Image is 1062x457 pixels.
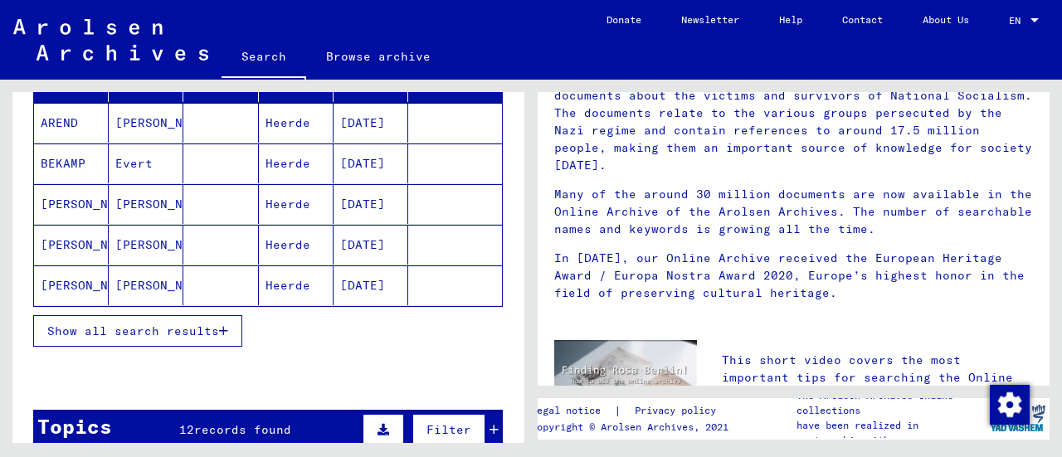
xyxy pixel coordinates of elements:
span: 12 [179,422,194,437]
span: records found [194,422,291,437]
mat-cell: [PERSON_NAME] [34,184,109,224]
mat-cell: [PERSON_NAME] [34,225,109,265]
mat-cell: Heerde [259,265,334,305]
mat-cell: [DATE] [334,143,408,183]
p: have been realized in partnership with [796,418,986,448]
mat-cell: Evert [109,143,183,183]
mat-cell: Heerde [259,184,334,224]
a: Search [222,36,306,80]
mat-cell: Heerde [259,225,334,265]
p: Copyright © Arolsen Archives, 2021 [531,420,736,435]
img: video.jpg [554,340,697,418]
span: Filter [426,422,471,437]
a: Legal notice [531,402,614,420]
mat-cell: [DATE] [334,225,408,265]
mat-cell: Heerde [259,143,334,183]
a: Browse archive [306,36,451,76]
p: In [DATE], our Online Archive received the European Heritage Award / Europa Nostra Award 2020, Eu... [554,250,1033,302]
mat-cell: [PERSON_NAME] [34,265,109,305]
span: EN [1009,15,1027,27]
img: Arolsen_neg.svg [13,19,208,61]
p: Many of the around 30 million documents are now available in the Online Archive of the Arolsen Ar... [554,186,1033,238]
button: Filter [412,414,485,445]
p: The Arolsen Archives online collections [796,388,986,418]
mat-cell: BEKAMP [34,143,109,183]
img: yv_logo.png [986,397,1049,439]
div: | [531,402,736,420]
mat-cell: [DATE] [334,103,408,143]
mat-cell: [PERSON_NAME] [109,265,183,305]
p: This short video covers the most important tips for searching the Online Archive. [722,352,1033,404]
mat-cell: [DATE] [334,265,408,305]
mat-cell: [PERSON_NAME] [109,225,183,265]
mat-cell: [DATE] [334,184,408,224]
mat-cell: [PERSON_NAME] [109,103,183,143]
a: Privacy policy [621,402,736,420]
div: Topics [37,411,112,441]
mat-cell: [PERSON_NAME] [109,184,183,224]
img: Change consent [990,385,1030,425]
span: Show all search results [47,323,219,338]
mat-cell: AREND [34,103,109,143]
p: The Arolsen Archives are an international center on Nazi [MEDICAL_DATA] with the world’s most ext... [554,52,1033,174]
mat-cell: Heerde [259,103,334,143]
button: Show all search results [33,315,242,347]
